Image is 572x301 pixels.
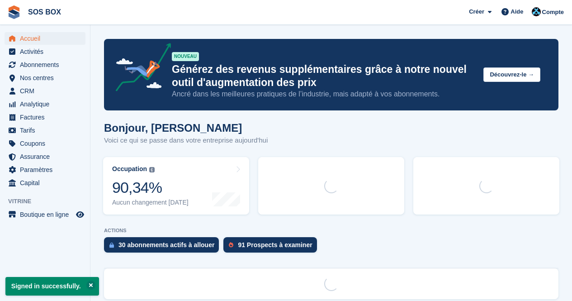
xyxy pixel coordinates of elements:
p: Générez des revenus supplémentaires grâce à notre nouvel outil d'augmentation des prix [172,63,476,89]
span: Analytique [20,98,74,110]
span: Nos centres [20,72,74,84]
img: prospect-51fa495bee0391a8d652442698ab0144808aea92771e9ea1ae160a38d050c398.svg [229,242,233,248]
span: Assurance [20,150,74,163]
span: Boutique en ligne [20,208,74,221]
div: Aucun changement [DATE] [112,199,189,206]
p: Voici ce qui se passe dans votre entreprise aujourd'hui [104,135,268,146]
a: 91 Prospects à examiner [223,237,321,257]
a: menu [5,85,85,97]
img: icon-info-grey-7440780725fd019a000dd9b08b2336e03edf1995a4989e88bcd33f0948082b44.svg [149,167,155,172]
a: menu [5,177,85,189]
img: Hugo Henkelman [532,7,541,16]
img: price-adjustments-announcement-icon-8257ccfd72463d97f412b2fc003d46551f7dbcb40ab6d574587a9cd5c0d94... [108,43,171,95]
span: Abonnements [20,58,74,71]
a: menu [5,58,85,71]
div: 91 Prospects à examiner [238,241,312,248]
a: SOS BOX [24,5,65,19]
img: active_subscription_to_allocate_icon-d502201f5373d7db506a760aba3b589e785aa758c864c3986d89f69b8ff3... [109,242,114,248]
a: menu [5,45,85,58]
span: Coupons [20,137,74,150]
div: NOUVEAU [172,52,199,61]
a: menu [5,163,85,176]
a: menu [5,98,85,110]
a: menu [5,208,85,221]
span: Activités [20,45,74,58]
span: Accueil [20,32,74,45]
a: Boutique d'aperçu [75,209,85,220]
div: 90,34% [112,178,189,197]
span: Créer [469,7,484,16]
div: 30 abonnements actifs à allouer [118,241,214,248]
span: Vitrine [8,197,90,206]
button: Découvrez-le → [483,67,540,82]
span: Factures [20,111,74,124]
p: Signed in successfully. [5,277,99,296]
span: Capital [20,177,74,189]
h1: Bonjour, [PERSON_NAME] [104,122,268,134]
span: CRM [20,85,74,97]
span: Aide [511,7,523,16]
span: Compte [542,8,564,17]
a: menu [5,137,85,150]
a: menu [5,124,85,137]
a: Occupation 90,34% Aucun changement [DATE] [103,157,249,215]
a: menu [5,32,85,45]
img: stora-icon-8386f47178a22dfd0bd8f6a31ec36ba5ce8667c1dd55bd0f319d3a0aa187defe.svg [7,5,21,19]
a: menu [5,150,85,163]
p: ACTIONS [104,228,558,234]
div: Occupation [112,165,147,173]
span: Paramètres [20,163,74,176]
a: menu [5,111,85,124]
span: Tarifs [20,124,74,137]
a: 30 abonnements actifs à allouer [104,237,223,257]
p: Ancré dans les meilleures pratiques de l’industrie, mais adapté à vos abonnements. [172,89,476,99]
a: menu [5,72,85,84]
